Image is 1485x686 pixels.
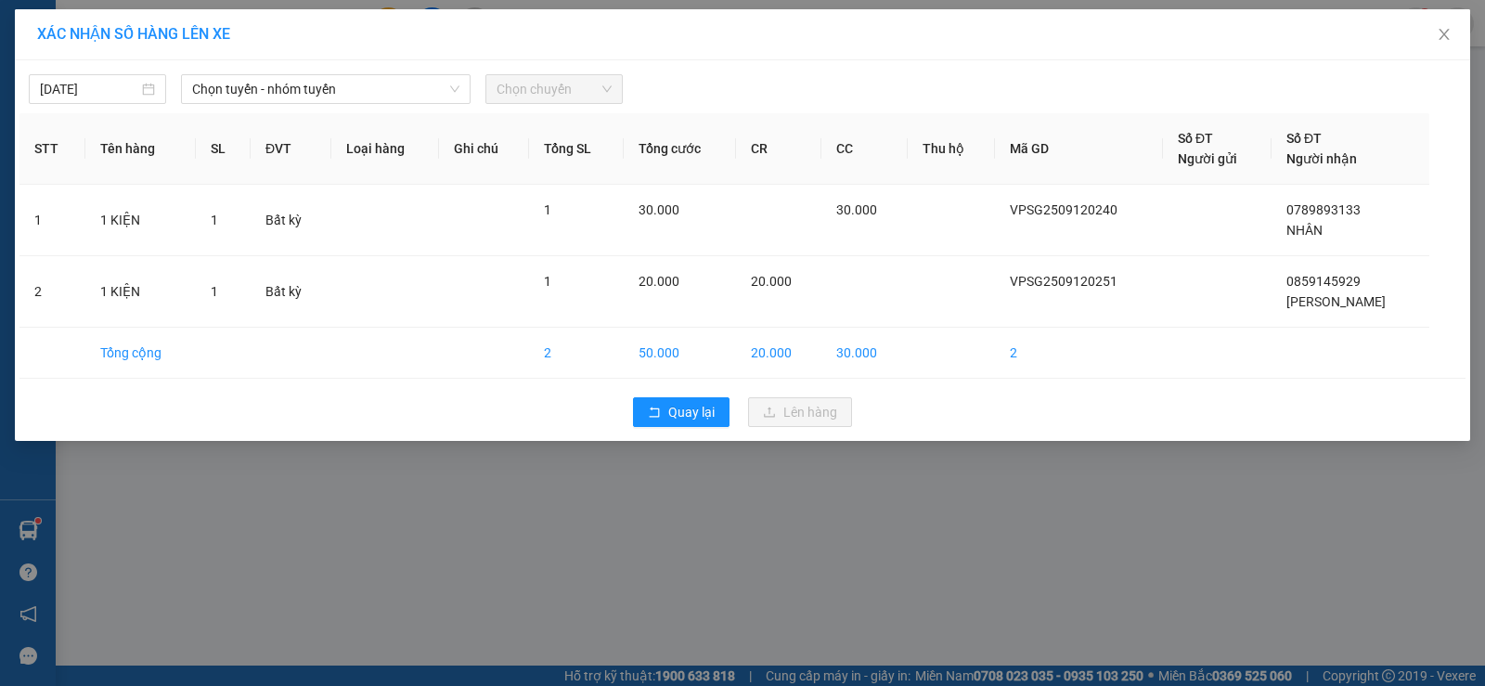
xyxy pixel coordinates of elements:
[1178,151,1237,166] span: Người gửi
[19,185,85,256] td: 1
[1178,131,1213,146] span: Số ĐT
[85,256,197,328] td: 1 KIỆN
[748,397,852,427] button: uploadLên hàng
[192,75,459,103] span: Chọn tuyến - nhóm tuyến
[995,113,1163,185] th: Mã GD
[908,113,995,185] th: Thu hộ
[624,328,736,379] td: 50.000
[529,113,623,185] th: Tổng SL
[736,113,822,185] th: CR
[624,113,736,185] th: Tổng cước
[995,328,1163,379] td: 2
[836,202,877,217] span: 30.000
[19,113,85,185] th: STT
[19,256,85,328] td: 2
[736,328,822,379] td: 20.000
[639,202,679,217] span: 30.000
[251,185,331,256] td: Bất kỳ
[1010,274,1117,289] span: VPSG2509120251
[544,274,551,289] span: 1
[1418,9,1470,61] button: Close
[1286,151,1357,166] span: Người nhận
[497,75,612,103] span: Chọn chuyến
[751,274,792,289] span: 20.000
[1286,223,1323,238] span: NHÂN
[529,328,623,379] td: 2
[1437,27,1452,42] span: close
[37,25,230,43] span: XÁC NHẬN SỐ HÀNG LÊN XE
[40,79,138,99] input: 12/09/2025
[1286,294,1386,309] span: [PERSON_NAME]
[1286,274,1361,289] span: 0859145929
[449,84,460,95] span: down
[821,328,908,379] td: 30.000
[1010,202,1117,217] span: VPSG2509120240
[668,402,715,422] span: Quay lại
[1286,202,1361,217] span: 0789893133
[648,406,661,421] span: rollback
[544,202,551,217] span: 1
[211,284,218,299] span: 1
[211,213,218,227] span: 1
[633,397,730,427] button: rollbackQuay lại
[85,328,197,379] td: Tổng cộng
[85,113,197,185] th: Tên hàng
[196,113,251,185] th: SL
[639,274,679,289] span: 20.000
[251,113,331,185] th: ĐVT
[1286,131,1322,146] span: Số ĐT
[821,113,908,185] th: CC
[251,256,331,328] td: Bất kỳ
[439,113,530,185] th: Ghi chú
[331,113,439,185] th: Loại hàng
[85,185,197,256] td: 1 KIỆN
